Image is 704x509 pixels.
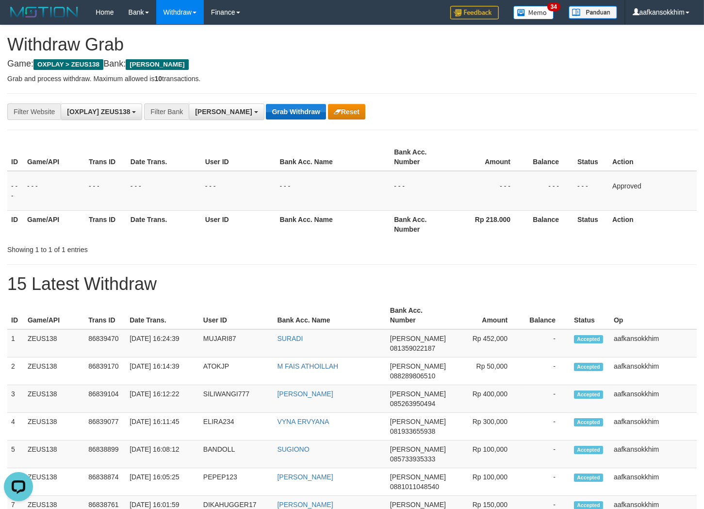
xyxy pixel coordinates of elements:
[450,385,522,413] td: Rp 400,000
[277,362,338,370] a: M FAIS ATHOILLAH
[199,329,274,357] td: MUJARI87
[7,413,24,441] td: 4
[522,468,570,496] td: -
[276,210,391,238] th: Bank Acc. Name
[126,413,199,441] td: [DATE] 16:11:45
[23,171,85,211] td: - - -
[574,363,603,371] span: Accepted
[84,357,126,385] td: 86839170
[570,302,610,329] th: Status
[522,302,570,329] th: Balance
[126,59,188,70] span: [PERSON_NAME]
[7,171,23,211] td: - - -
[84,302,126,329] th: Trans ID
[33,59,103,70] span: OXPLAY > ZEUS138
[573,171,608,211] td: - - -
[608,143,697,171] th: Action
[328,104,365,119] button: Reset
[126,329,199,357] td: [DATE] 16:24:39
[7,329,24,357] td: 1
[24,329,84,357] td: ZEUS138
[7,274,697,294] h1: 15 Latest Withdraw
[85,171,127,211] td: - - -
[522,413,570,441] td: -
[452,143,525,171] th: Amount
[450,6,499,19] img: Feedback.jpg
[390,171,452,211] td: - - -
[573,210,608,238] th: Status
[390,210,452,238] th: Bank Acc. Number
[126,357,199,385] td: [DATE] 16:14:39
[522,357,570,385] td: -
[24,385,84,413] td: ZEUS138
[154,75,162,83] strong: 10
[452,210,525,238] th: Rp 218.000
[24,413,84,441] td: ZEUS138
[450,413,522,441] td: Rp 300,000
[7,302,24,329] th: ID
[4,4,33,33] button: Open LiveChat chat widget
[195,108,252,116] span: [PERSON_NAME]
[7,241,286,254] div: Showing 1 to 1 of 1 entries
[126,468,199,496] td: [DATE] 16:05:25
[84,441,126,468] td: 86838899
[277,390,333,398] a: [PERSON_NAME]
[7,59,697,69] h4: Game: Bank:
[7,5,81,19] img: MOTION_logo.png
[7,103,61,120] div: Filter Website
[273,302,386,329] th: Bank Acc. Name
[522,329,570,357] td: -
[277,501,333,509] a: [PERSON_NAME]
[24,441,84,468] td: ZEUS138
[277,445,309,453] a: SUGIONO
[574,446,603,454] span: Accepted
[513,6,554,19] img: Button%20Memo.svg
[608,171,697,211] td: Approved
[199,441,274,468] td: BANDOLL
[84,385,126,413] td: 86839104
[199,357,274,385] td: ATOKJP
[390,372,435,380] span: Copy 088289806510 to clipboard
[276,171,391,211] td: - - -
[573,143,608,171] th: Status
[390,362,446,370] span: [PERSON_NAME]
[452,171,525,211] td: - - -
[574,335,603,343] span: Accepted
[386,302,450,329] th: Bank Acc. Number
[23,143,85,171] th: Game/API
[201,210,276,238] th: User ID
[127,210,201,238] th: Date Trans.
[61,103,142,120] button: [OXPLAY] ZEUS138
[24,468,84,496] td: ZEUS138
[126,302,199,329] th: Date Trans.
[522,385,570,413] td: -
[610,302,697,329] th: Op
[7,74,697,84] p: Grab and process withdraw. Maximum allowed is transactions.
[450,468,522,496] td: Rp 100,000
[189,103,264,120] button: [PERSON_NAME]
[569,6,617,19] img: panduan.png
[201,171,276,211] td: - - -
[84,468,126,496] td: 86838874
[610,329,697,357] td: aafkansokkhim
[84,413,126,441] td: 86839077
[390,501,446,509] span: [PERSON_NAME]
[450,329,522,357] td: Rp 452,000
[390,390,446,398] span: [PERSON_NAME]
[201,143,276,171] th: User ID
[525,143,573,171] th: Balance
[610,441,697,468] td: aafkansokkhim
[7,385,24,413] td: 3
[390,445,446,453] span: [PERSON_NAME]
[199,468,274,496] td: PEPEP123
[390,418,446,425] span: [PERSON_NAME]
[199,413,274,441] td: ELIRA234
[525,210,573,238] th: Balance
[7,35,697,54] h1: Withdraw Grab
[610,385,697,413] td: aafkansokkhim
[522,441,570,468] td: -
[126,385,199,413] td: [DATE] 16:12:22
[450,441,522,468] td: Rp 100,000
[390,400,435,407] span: Copy 085263950494 to clipboard
[7,143,23,171] th: ID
